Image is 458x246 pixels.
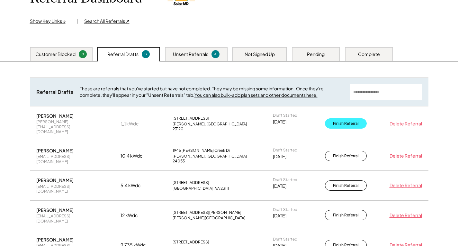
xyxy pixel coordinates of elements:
[107,51,139,58] div: Referral Drafts
[173,116,209,121] div: [STREET_ADDRESS]
[173,240,209,245] div: [STREET_ADDRESS]
[273,183,286,189] div: [DATE]
[325,180,367,191] button: Finish Referral
[387,182,422,189] div: Delete Referral
[173,215,246,221] div: [PERSON_NAME][GEOGRAPHIC_DATA]
[194,92,318,98] a: You can also bulk-add plan sets and other documents here.
[273,153,286,160] div: [DATE]
[173,186,229,191] div: [GEOGRAPHIC_DATA], VA 23111
[36,154,101,164] div: [EMAIL_ADDRESS][DOMAIN_NAME]
[30,18,70,24] div: Show Key Links ↓
[273,113,297,118] div: Draft Started
[36,207,74,213] div: [PERSON_NAME]
[143,52,149,57] div: 17
[121,153,153,159] div: 10.4 kWdc
[36,177,74,183] div: [PERSON_NAME]
[121,121,153,127] div: [_] kWdc
[84,18,130,24] div: Search All Referrals ↗
[387,153,422,159] div: Delete Referral
[36,237,74,242] div: [PERSON_NAME]
[76,18,78,24] div: |
[325,151,367,161] button: Finish Referral
[273,207,297,212] div: Draft Started
[36,148,74,153] div: [PERSON_NAME]
[80,86,343,98] div: These are referrals that you've started but have not completed. They may be missing some informat...
[273,148,297,153] div: Draft Started
[173,180,209,185] div: [STREET_ADDRESS]
[36,119,101,134] div: [PERSON_NAME][EMAIL_ADDRESS][DOMAIN_NAME]
[35,51,76,58] div: Customer Blocked
[358,51,380,58] div: Complete
[273,213,286,219] div: [DATE]
[325,210,367,220] button: Finish Referral
[307,51,325,58] div: Pending
[387,121,422,127] div: Delete Referral
[173,51,208,58] div: Unsent Referrals
[36,89,73,96] div: Referral Drafts
[36,113,74,119] div: [PERSON_NAME]
[36,214,101,223] div: [EMAIL_ADDRESS][DOMAIN_NAME]
[173,122,253,132] div: [PERSON_NAME], [GEOGRAPHIC_DATA] 23120
[36,184,101,194] div: [EMAIL_ADDRESS][DOMAIN_NAME]
[273,119,286,125] div: [DATE]
[273,177,297,182] div: Draft Started
[121,182,153,189] div: 5.4 kWdc
[273,237,297,242] div: Draft Started
[325,118,367,129] button: Finish Referral
[245,51,275,58] div: Not Signed Up
[173,210,241,215] div: [STREET_ADDRESS][PERSON_NAME]
[387,212,422,219] div: Delete Referral
[80,52,86,57] div: 0
[173,148,230,153] div: 1946 [PERSON_NAME] Creek Dr
[173,154,253,164] div: [PERSON_NAME], [GEOGRAPHIC_DATA] 24055
[121,212,153,219] div: 12 kWdc
[212,52,219,57] div: 4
